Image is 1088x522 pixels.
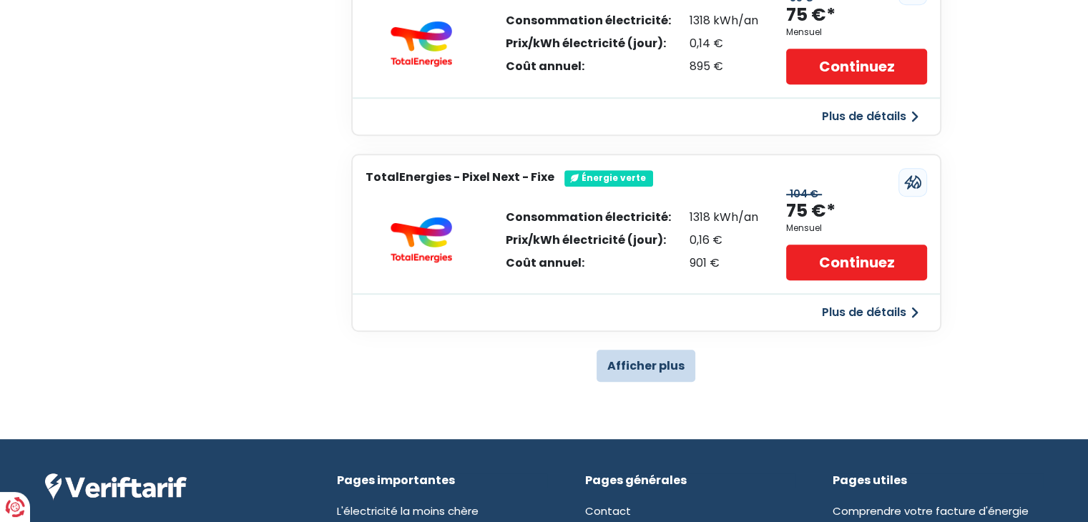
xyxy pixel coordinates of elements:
[506,235,671,246] div: Prix/kWh électricité (jour):
[564,170,653,186] div: Énergie verte
[506,61,671,72] div: Coût annuel:
[786,245,926,280] a: Continuez
[786,27,822,37] div: Mensuel
[506,38,671,49] div: Prix/kWh électricité (jour):
[786,49,926,84] a: Continuez
[813,300,927,325] button: Plus de détails
[690,15,758,26] div: 1318 kWh/an
[337,473,547,487] div: Pages importantes
[366,170,554,184] h3: TotalEnergies - Pixel Next - Fixe
[506,15,671,26] div: Consommation électricité:
[690,38,758,49] div: 0,14 €
[584,473,795,487] div: Pages générales
[786,223,822,233] div: Mensuel
[506,212,671,223] div: Consommation électricité:
[597,350,695,382] button: Afficher plus
[337,503,479,518] a: L'électricité la moins chère
[45,473,187,501] img: Veriftarif logo
[690,212,758,223] div: 1318 kWh/an
[584,503,630,518] a: Contact
[690,61,758,72] div: 895 €
[833,503,1029,518] a: Comprendre votre facture d'énergie
[786,200,835,223] div: 75 €*
[690,257,758,269] div: 901 €
[833,473,1043,487] div: Pages utiles
[786,4,835,27] div: 75 €*
[690,235,758,246] div: 0,16 €
[506,257,671,269] div: Coût annuel:
[813,104,927,129] button: Plus de détails
[378,217,464,262] img: TotalEnergies
[378,21,464,67] img: TotalEnergies
[786,188,822,200] div: 104 €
